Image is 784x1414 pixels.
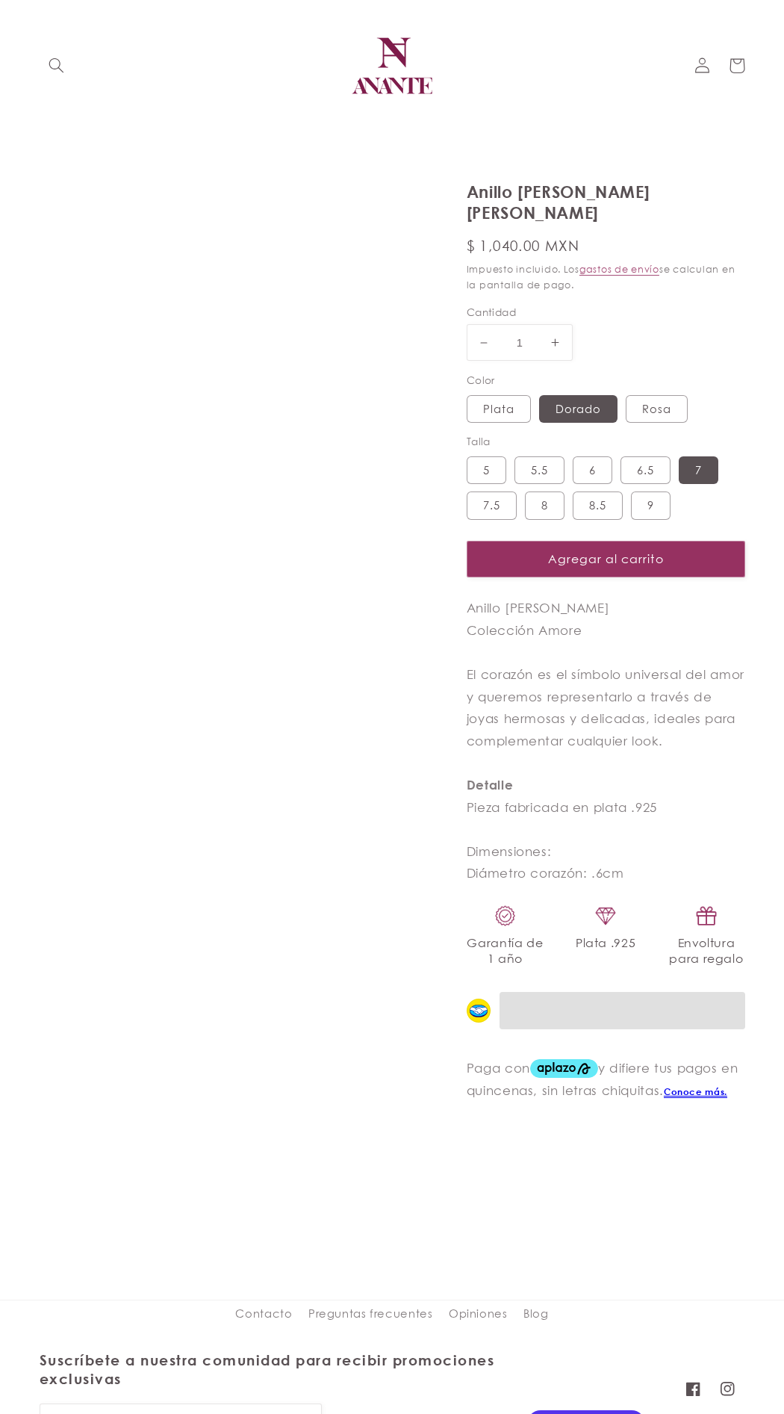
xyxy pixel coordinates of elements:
summary: Búsqueda [40,49,74,83]
a: Contacto [235,1304,292,1327]
span: El corazón es el símbolo universal del amor y queremos representarlo a través de joyas hermosas y... [467,666,744,881]
label: 8 [525,492,564,520]
label: 6.5 [620,456,671,485]
img: garantia_c18dc29f-4896-4fa4-87c9-e7d42e7c347f.png [494,904,517,928]
img: piedras.png [594,904,617,928]
h2: Suscríbete a nuestra comunidad para recibir promociones exclusivas [40,1351,520,1388]
strong: Detalle [467,777,513,793]
span: Plata .925 [576,935,635,950]
label: Cantidad [467,305,745,320]
span: Anillo [PERSON_NAME] Colección Amore [467,600,610,638]
span: $ 1,040.00 MXN [467,236,580,257]
label: Dorado [539,395,617,424]
label: 7.5 [467,492,517,520]
label: Plata [467,395,531,424]
label: 8.5 [573,492,623,520]
legend: Color [467,373,497,388]
label: 5 [467,456,506,485]
a: Anante Joyería | Diseño mexicano [341,15,443,117]
a: Preguntas frecuentes [308,1300,433,1327]
aplazo-placement: Paga con y difiere tus pagos en quincenas, sin letras chiquitas. [467,1046,745,1108]
a: Opiniones [449,1300,508,1327]
label: 7 [679,456,718,485]
h1: Anillo [PERSON_NAME] [PERSON_NAME] [467,182,745,224]
label: 6 [573,456,612,485]
button: Agregar al carrito [467,541,745,577]
img: Logo Mercado Pago [467,999,491,1023]
img: Anante Joyería | Diseño mexicano [347,21,437,111]
img: regalo.png [694,904,718,928]
label: Rosa [626,395,688,424]
div: Impuesto incluido. Los se calculan en la pantalla de pago. [467,261,745,293]
legend: Talla [467,434,492,449]
label: 9 [631,492,671,520]
span: Garantía de 1 año [467,935,544,966]
span: Envoltura para regalo [668,935,744,966]
a: gastos de envío [579,263,659,275]
a: Blog [523,1300,549,1327]
label: 5.5 [514,456,564,485]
